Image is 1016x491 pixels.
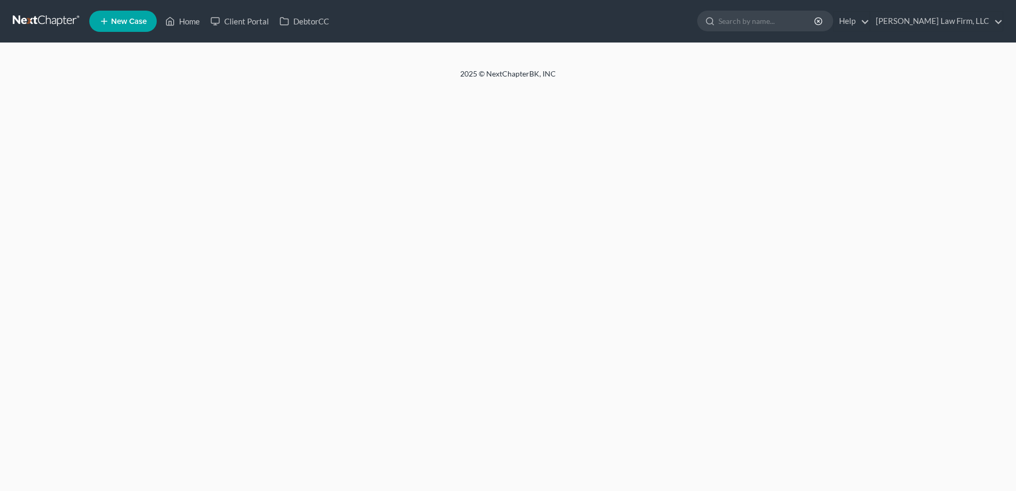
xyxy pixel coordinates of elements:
input: Search by name... [718,11,816,31]
a: Client Portal [205,12,274,31]
a: DebtorCC [274,12,334,31]
a: Help [834,12,869,31]
div: 2025 © NextChapterBK, INC [205,69,811,88]
span: New Case [111,18,147,26]
a: [PERSON_NAME] Law Firm, LLC [870,12,1003,31]
a: Home [160,12,205,31]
